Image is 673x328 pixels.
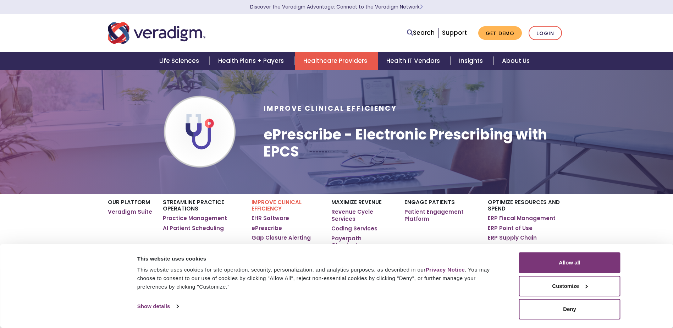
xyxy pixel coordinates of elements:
a: Support [442,28,467,37]
a: Search [407,28,435,38]
span: Improve Clinical Efficiency [264,104,397,113]
button: Allow all [519,252,620,273]
a: ERP Fiscal Management [488,215,556,222]
a: Show details [137,301,178,312]
a: ePrescribe [252,225,282,232]
a: ERP Point of Use [488,225,533,232]
a: Veradigm Suite [108,208,152,215]
div: This website uses cookies for site operation, security, personalization, and analytics purposes, ... [137,266,503,291]
a: Insights [451,52,493,70]
span: Learn More [420,4,423,10]
a: ERP Supply Chain [488,234,537,241]
h1: ePrescribe - Electronic Prescribing with EPCS [264,126,565,160]
div: This website uses cookies [137,255,503,263]
a: Patient Engagement Platform [404,208,477,222]
a: Get Demo [478,26,522,40]
a: EHR Software [252,215,289,222]
a: About Us [493,52,538,70]
a: Revenue Cycle Services [331,208,393,222]
a: Healthcare Providers [295,52,378,70]
a: Payerpath Clearinghouse [331,235,393,249]
a: Health Plans + Payers [210,52,294,70]
a: Privacy Notice [426,267,465,273]
a: AI Patient Scheduling [163,225,224,232]
a: Life Sciences [151,52,210,70]
a: Coding Services [331,225,377,232]
a: Health IT Vendors [378,52,451,70]
img: Veradigm logo [108,21,205,45]
button: Deny [519,299,620,319]
a: Gap Closure Alerting [252,234,311,241]
button: Customize [519,276,620,296]
a: Login [529,26,562,40]
a: Practice Management [163,215,227,222]
a: Discover the Veradigm Advantage: Connect to the Veradigm NetworkLearn More [250,4,423,10]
